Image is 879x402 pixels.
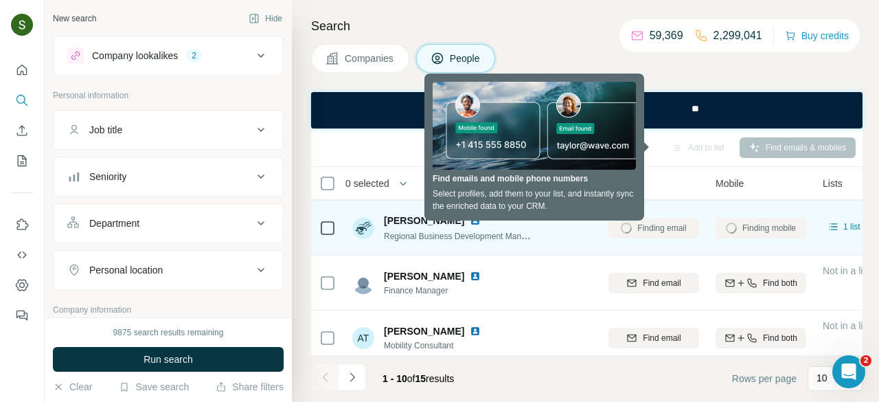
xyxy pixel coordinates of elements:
span: 15 [415,373,426,384]
iframe: Banner [311,92,863,129]
p: Company information [53,304,284,316]
p: 2,299,041 [714,27,762,44]
img: Avatar [352,272,374,294]
span: results [383,373,454,384]
button: Job title [54,113,283,146]
button: Department [54,207,283,240]
span: Email [608,177,632,190]
span: Mobile [716,177,744,190]
span: [PERSON_NAME] [384,214,464,227]
img: Avatar [352,217,374,239]
div: Seniority [89,170,126,183]
span: Regional Business Development Manager [384,230,538,241]
span: Find email [643,277,681,289]
button: Clear [53,380,92,394]
div: 2 [186,49,202,62]
button: Search [11,88,33,113]
button: Hide [239,8,292,29]
span: Find email [643,332,681,344]
button: Dashboard [11,273,33,298]
button: Company lookalikes2 [54,39,283,72]
span: 2 [860,355,871,366]
button: Navigate to next page [339,364,366,391]
button: My lists [11,148,33,173]
button: Seniority [54,160,283,193]
img: LinkedIn logo [470,326,481,337]
button: Personal location [54,254,283,287]
button: Find both [716,273,806,293]
p: 59,369 [650,27,683,44]
button: Find email [608,273,699,293]
span: 0 selected [345,177,389,190]
span: Run search [144,353,193,366]
span: Rows per page [732,372,797,386]
img: LinkedIn logo [470,215,481,226]
div: AT [352,327,374,349]
button: Enrich CSV [11,118,33,143]
span: Finance Manager [384,284,486,297]
span: Find both [763,277,797,289]
button: Save search [119,380,189,394]
button: Buy credits [785,26,849,45]
button: Use Surfe API [11,243,33,267]
span: Not in a list [823,320,870,331]
span: Find both [763,332,797,344]
span: Not in a list [823,265,870,276]
span: [PERSON_NAME] [384,324,464,338]
div: New search [53,12,96,25]
p: 10 [817,371,827,385]
button: Find both [716,328,806,348]
div: Job title [89,123,122,137]
div: 9875 search results remaining [113,326,224,339]
span: [PERSON_NAME] [384,269,464,283]
span: 1 - 10 [383,373,407,384]
img: LinkedIn logo [470,271,481,282]
button: Run search [53,347,284,372]
div: Company lookalikes [92,49,178,63]
span: Lists [823,177,843,190]
span: Companies [345,52,395,65]
button: Share filters [216,380,284,394]
span: People [450,52,481,65]
button: Quick start [11,58,33,82]
iframe: Intercom live chat [832,355,865,388]
div: Department [89,216,139,230]
p: Personal information [53,89,284,102]
span: 1 list [843,221,860,233]
button: Feedback [11,303,33,328]
span: of [407,373,415,384]
button: Find email [608,328,699,348]
img: Avatar [11,14,33,36]
div: Personal location [89,263,163,277]
span: Mobility Consultant [384,339,486,352]
button: Use Surfe on LinkedIn [11,212,33,237]
h4: Search [311,16,863,36]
